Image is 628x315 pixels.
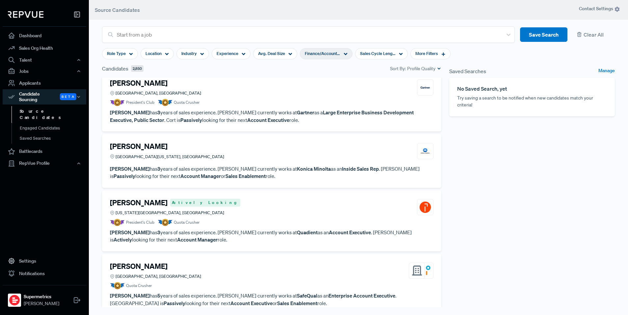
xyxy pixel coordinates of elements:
[415,50,438,57] span: More Filters
[419,145,431,157] img: Konica Minolta
[342,165,379,172] strong: Inside Sales Rep
[3,158,86,169] button: RepVue Profile
[110,99,125,106] img: President Badge
[114,236,132,243] strong: Actively
[598,67,615,75] a: Manage
[225,173,266,179] strong: Sales Enablement
[3,29,86,42] a: Dashboard
[110,79,168,87] h4: [PERSON_NAME]
[110,229,150,236] strong: [PERSON_NAME]
[110,229,433,243] p: has years of sales experience. [PERSON_NAME] currently works at as an . [PERSON_NAME] is looking ...
[3,267,86,280] a: Notifications
[217,50,238,57] span: Experience
[3,54,86,66] button: Talent
[157,292,160,299] strong: 5
[8,11,43,18] img: RepVue
[110,198,168,207] h4: [PERSON_NAME]
[158,99,172,106] img: Quota Badge
[328,292,395,299] strong: Enterprise Account Executive
[157,229,160,236] strong: 3
[9,295,20,305] img: Supermetrics
[258,50,285,57] span: Avg. Deal Size
[3,145,86,158] a: Battlecards
[3,66,86,77] button: Jobs
[126,219,154,225] span: President's Club
[116,90,201,96] span: [GEOGRAPHIC_DATA], [GEOGRAPHIC_DATA]
[457,86,607,92] h6: No Saved Search, yet
[145,50,162,57] span: Location
[407,65,435,72] span: Profile Quality
[126,283,152,289] span: Quota Crusher
[277,300,317,306] strong: Sales Enablement
[126,100,154,105] span: President's Club
[174,100,199,105] span: Quota Crusher
[107,50,126,57] span: Role Type
[24,293,59,300] strong: Supermetrics
[3,285,86,310] a: SupermetricsSupermetrics[PERSON_NAME]
[3,255,86,267] a: Settings
[24,300,59,307] span: [PERSON_NAME]
[297,109,314,116] strong: Gartner
[419,265,431,276] img: SignalPET
[110,165,150,172] strong: [PERSON_NAME]
[419,201,431,213] img: Quadient
[390,65,441,72] div: Sort By:
[181,50,197,57] span: Industry
[297,292,317,299] strong: SafeQual
[449,67,486,75] span: Saved Searches
[180,173,221,179] strong: Account Manager
[157,165,160,172] strong: 3
[170,199,240,207] span: Actively Looking
[579,5,620,12] span: Contact Settings
[110,142,168,151] h4: [PERSON_NAME]
[230,300,273,306] strong: Account Executive
[180,117,202,123] strong: Passively
[110,282,125,289] img: Quota Badge
[110,109,150,116] strong: [PERSON_NAME]
[116,273,201,279] span: [GEOGRAPHIC_DATA], [GEOGRAPHIC_DATA]
[95,7,140,13] span: Source Candidates
[305,50,340,57] span: Finance/Accounting
[110,292,150,299] strong: [PERSON_NAME]
[114,173,135,179] strong: Passively
[110,219,125,226] img: President Badge
[157,109,160,116] strong: 3
[102,65,128,72] span: Candidates
[12,106,95,123] a: Source Candidates
[419,82,431,94] img: Gartner
[12,123,95,133] a: Engaged Candidates
[247,117,289,123] strong: Account Executive
[110,109,414,123] strong: Large Enterprise Business Development Executive, Public Sector
[297,165,331,172] strong: Konica Minolta
[329,229,371,236] strong: Account Executive
[131,65,144,72] span: 2,850
[110,292,433,307] p: has years of sales experience. [PERSON_NAME] currently works at as an . [GEOGRAPHIC_DATA] is look...
[3,89,86,104] div: Candidate Sourcing
[110,109,433,124] p: has years of sales experience. [PERSON_NAME] currently works at as a . Cort is looking for their ...
[520,27,567,42] button: Save Search
[360,50,396,57] span: Sales Cycle Length
[60,93,76,100] span: Beta
[174,219,199,225] span: Quota Crusher
[177,236,218,243] strong: Account Manager
[573,27,615,42] button: Clear All
[12,133,95,144] a: Saved Searches
[110,165,433,180] p: has years of sales experience. [PERSON_NAME] currently works at as an . [PERSON_NAME] is looking ...
[3,77,86,89] a: Applicants
[3,42,86,54] a: Sales Org Health
[297,229,318,236] strong: Quadient
[164,300,185,306] strong: Passively
[457,95,607,108] p: Try saving a search to be notified when new candidates match your criteria!
[158,219,172,226] img: Quota Badge
[110,262,168,271] h4: [PERSON_NAME]
[116,210,224,216] span: [US_STATE][GEOGRAPHIC_DATA], [GEOGRAPHIC_DATA]
[3,89,86,104] button: Candidate Sourcing Beta
[116,154,224,160] span: [GEOGRAPHIC_DATA][US_STATE], [GEOGRAPHIC_DATA]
